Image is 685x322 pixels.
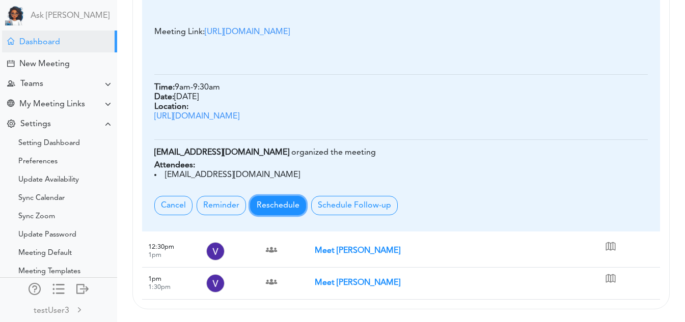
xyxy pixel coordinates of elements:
[154,102,648,112] b: Location:
[291,149,376,157] span: organized the meeting
[154,83,175,92] b: Time:
[148,276,161,282] span: 1pm
[19,60,70,69] div: New Meeting
[175,83,190,92] span: 9am
[7,38,14,45] div: Home
[154,170,648,180] li: [EMAIL_ADDRESS][DOMAIN_NAME]
[34,305,69,317] div: testUser3
[19,100,85,109] div: My Meeting Links
[1,298,116,321] a: testUser3
[18,159,58,164] div: Preferences
[7,100,14,109] div: Share Meeting Link
[7,60,14,67] div: Creating Meeting
[18,178,79,183] div: Update Availability
[602,272,619,288] img: Location: Meeting Location not found (Click to open in google maps)
[18,141,80,146] div: Setting Dashboard
[154,93,174,101] b: Date:
[206,274,225,292] img: Organizer Vidya Pamidi
[315,247,400,255] strong: Meet [PERSON_NAME]
[250,196,306,215] button: Reschedule
[154,27,460,37] div: Meeting Link:
[193,83,220,92] span: 9:30am
[174,93,199,101] span: [DATE]
[311,196,398,215] button: Schedule Follow-up
[205,28,290,36] a: [URL][DOMAIN_NAME]
[154,196,193,215] span: Cancel Meeting
[154,161,195,169] b: Attendees:
[18,251,72,256] div: Meeting Default
[18,214,55,219] div: Sync Zoom
[18,196,65,201] div: Sync Calendar
[154,112,239,121] a: [URL][DOMAIN_NAME]
[52,283,65,297] a: Change side menu
[148,284,171,290] small: 1:30pm
[206,242,225,260] img: Organizer Vidya Pamidi
[315,279,400,287] strong: Meet [PERSON_NAME]
[263,242,280,258] img: Team Meeting with 2 attendees pamidividya1998@gmail.comvidyap1601@gmail.com,
[31,11,109,21] a: Ask [PERSON_NAME]
[197,196,246,215] span: Send a Reminder Message
[19,38,60,47] div: Dashboard
[20,120,51,129] div: Settings
[18,269,80,274] div: Meeting Templates
[5,5,25,25] img: Powered by TEAMCAL AI
[148,244,174,250] span: 12:30pm
[602,240,619,256] img: Location: Meeting Location not found (Click to open in google maps)
[154,149,289,157] span: [EMAIL_ADDRESS][DOMAIN_NAME]
[263,274,280,290] img: Team Meeting with 2 attendees pamidividya1998@gmail.comvidyap1601@gmail.com,
[18,232,76,238] div: Update Password
[29,283,41,293] div: Manage Members and Externals
[20,79,43,89] div: Teams
[52,283,65,293] div: Show only icons
[148,252,161,258] small: 1pm
[7,120,15,129] div: Change Settings
[76,283,89,293] div: Log out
